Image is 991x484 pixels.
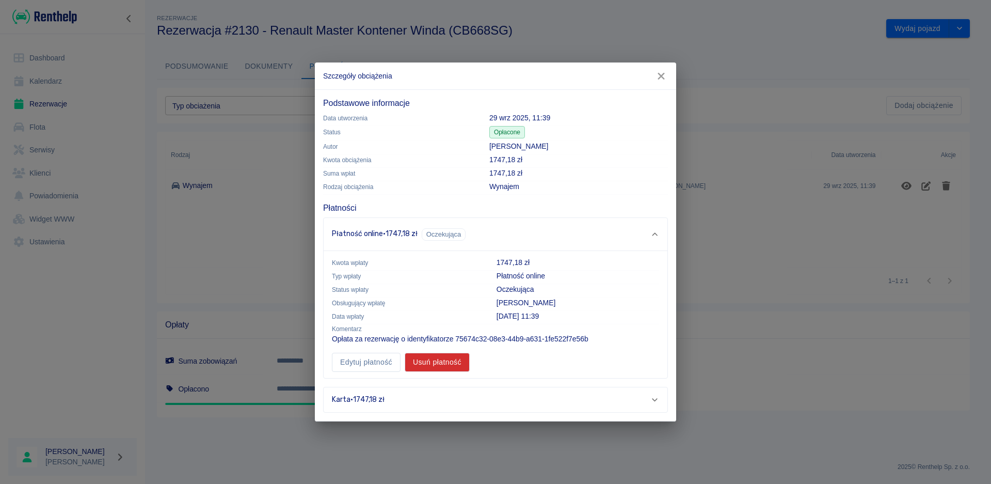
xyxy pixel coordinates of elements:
[489,141,668,152] p: [PERSON_NAME]
[323,98,668,108] h5: Podstawowe informacje
[323,169,473,178] p: Suma wpłat
[332,299,480,308] p: Obsługujący wpłatę
[323,182,473,192] p: Rodzaj obciążenia
[332,312,480,321] p: Data wpłaty
[405,353,470,372] button: Usuń płatność
[497,298,659,308] p: [PERSON_NAME]
[332,334,659,345] p: Opłata za rezerwację o identyfikatorze 75674c32-08e3-44b9-a631-1fe522f7e56b
[497,284,659,295] p: Oczekująca
[323,128,473,137] p: Status
[323,142,473,151] p: Autor
[323,114,473,123] p: Data utworzenia
[332,258,480,268] p: Kwota wpłaty
[323,155,473,165] p: Kwota obciążenia
[332,285,480,294] p: Status wpłaty
[315,63,676,89] h2: Szczegóły obciążenia
[489,181,668,192] p: Wynajem
[324,218,667,251] div: Płatność online·1747,18 złOczekująca
[332,353,401,372] button: Edytuj płatność
[497,257,659,268] p: 1747,18 zł
[490,128,524,137] span: Opłacone
[489,154,668,165] p: 1747,18 zł
[323,203,356,213] h5: Płatności
[332,228,650,241] div: Płatność online · 1747,18 zł
[489,113,668,123] p: 29 wrz 2025, 11:39
[422,229,465,240] span: Oczekująca
[497,311,659,322] p: [DATE] 11:39
[489,168,668,179] p: 1747,18 zł
[332,324,659,334] p: Komentarz
[332,394,650,405] div: Karta · 1747,18 zł
[324,387,667,412] div: Karta·1747,18 zł
[497,271,659,282] p: Płatność online
[332,272,480,281] p: Typ wpłaty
